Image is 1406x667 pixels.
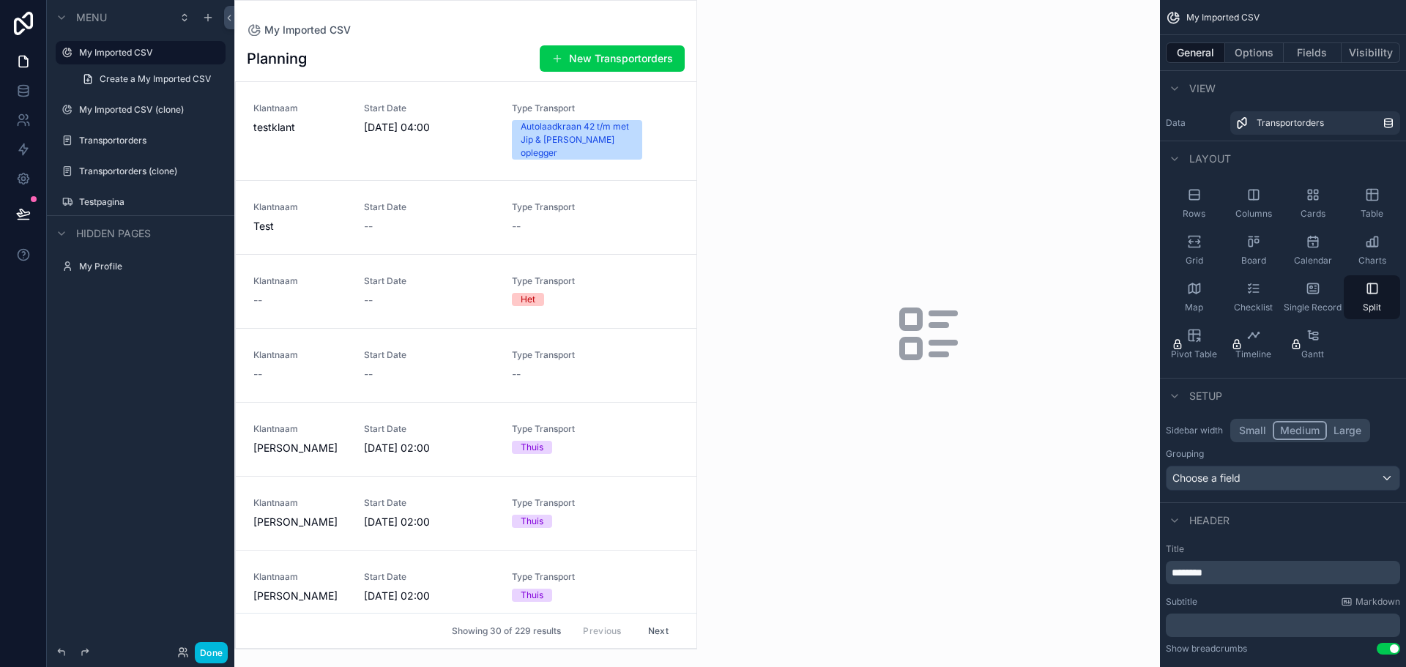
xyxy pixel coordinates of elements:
span: Pivot Table [1171,349,1217,360]
button: Map [1166,275,1222,319]
button: Medium [1273,421,1327,440]
span: Hidden pages [76,226,151,241]
button: General [1166,42,1225,63]
label: Sidebar width [1166,425,1224,436]
span: Map [1185,302,1203,313]
button: Rows [1166,182,1222,226]
label: Data [1166,117,1224,129]
button: Table [1344,182,1400,226]
label: My Profile [79,261,217,272]
span: Transportorders [1257,117,1324,129]
span: Cards [1301,208,1325,220]
span: My Imported CSV [1186,12,1260,23]
label: Transportorders [79,135,217,146]
button: Timeline [1225,322,1282,366]
span: Split [1363,302,1381,313]
span: Columns [1235,208,1272,220]
button: Grid [1166,228,1222,272]
button: Gantt [1284,322,1341,366]
span: Gantt [1301,349,1324,360]
span: Menu [76,10,107,25]
label: Title [1166,543,1400,555]
button: Checklist [1225,275,1282,319]
button: Done [195,642,228,663]
div: scrollable content [1166,614,1400,637]
label: My Imported CSV [79,47,217,59]
div: scrollable content [1166,561,1400,584]
span: Header [1189,513,1230,528]
span: Showing 30 of 229 results [452,625,561,637]
button: Small [1232,421,1273,440]
button: Charts [1344,228,1400,272]
span: Single Record [1284,302,1342,313]
button: Cards [1284,182,1341,226]
a: Markdown [1341,596,1400,608]
button: Split [1344,275,1400,319]
button: Choose a field [1166,466,1400,491]
span: Setup [1189,389,1222,403]
button: Board [1225,228,1282,272]
button: Visibility [1342,42,1400,63]
span: Layout [1189,152,1231,166]
button: Large [1327,421,1368,440]
a: Transportorders [1230,111,1400,135]
span: Charts [1358,255,1386,267]
span: Markdown [1355,596,1400,608]
label: Testpagina [79,196,217,208]
button: Calendar [1284,228,1341,272]
span: Rows [1183,208,1205,220]
span: View [1189,81,1216,96]
button: Columns [1225,182,1282,226]
button: Fields [1284,42,1342,63]
span: Calendar [1294,255,1332,267]
button: Pivot Table [1166,322,1222,366]
div: Choose a field [1167,466,1399,490]
button: Next [638,619,679,642]
span: Create a My Imported CSV [100,73,211,85]
button: Options [1225,42,1284,63]
a: Create a My Imported CSV [73,67,226,91]
span: Table [1361,208,1383,220]
span: Timeline [1235,349,1271,360]
button: Single Record [1284,275,1341,319]
span: Grid [1186,255,1203,267]
label: Grouping [1166,448,1204,460]
label: Transportorders (clone) [79,165,217,177]
label: My Imported CSV (clone) [79,104,217,116]
label: Subtitle [1166,596,1197,608]
div: Show breadcrumbs [1166,643,1247,655]
span: Board [1241,255,1266,267]
span: Checklist [1234,302,1273,313]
